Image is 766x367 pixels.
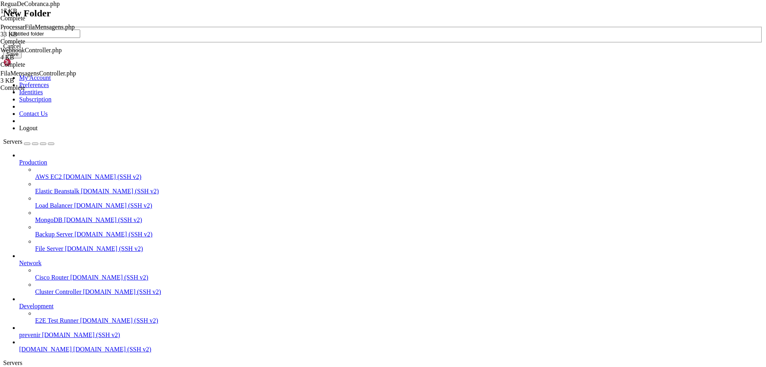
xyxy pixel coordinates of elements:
[0,38,80,45] div: Complete
[0,8,80,15] div: 17 KB
[0,84,80,91] div: Complete
[0,15,80,22] div: Complete
[0,70,76,77] span: FilaMensagensController.php
[0,47,62,54] span: WebhookController.php
[0,77,80,84] div: 3 KB
[0,70,80,84] span: FilaMensagensController.php
[0,54,80,61] div: 4 KB
[0,24,80,38] span: ProcessarFilaMensagens.php
[0,47,80,61] span: WebhookController.php
[0,24,75,30] span: ProcessarFilaMensagens.php
[0,31,80,38] div: 33 KB
[0,0,80,15] span: ReguaDeCobranca.php
[0,0,60,7] span: ReguaDeCobranca.php
[0,61,80,68] div: Complete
